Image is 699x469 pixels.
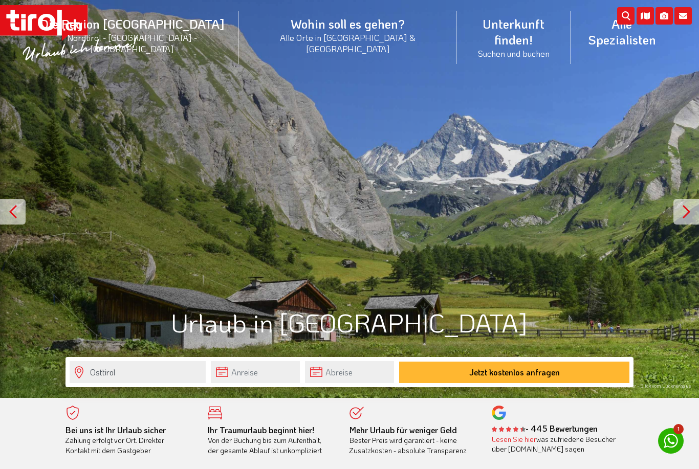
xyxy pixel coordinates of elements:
[658,428,684,454] a: 1
[65,425,192,456] div: Zahlung erfolgt vor Ort. Direkter Kontakt mit dem Gastgeber
[70,361,206,383] input: Wo soll's hingehen?
[349,425,457,435] b: Mehr Urlaub für weniger Geld
[26,5,239,65] a: Die Region [GEOGRAPHIC_DATA]Nordtirol - [GEOGRAPHIC_DATA] - [GEOGRAPHIC_DATA]
[399,362,629,383] button: Jetzt kostenlos anfragen
[38,32,227,54] small: Nordtirol - [GEOGRAPHIC_DATA] - [GEOGRAPHIC_DATA]
[492,434,536,444] a: Lesen Sie hier
[208,425,314,435] b: Ihr Traumurlaub beginnt hier!
[65,425,166,435] b: Bei uns ist Ihr Urlaub sicher
[305,361,394,383] input: Abreise
[656,7,673,25] i: Fotogalerie
[674,7,692,25] i: Kontakt
[492,434,619,454] div: was zufriedene Besucher über [DOMAIN_NAME] sagen
[349,425,476,456] div: Bester Preis wird garantiert - keine Zusatzkosten - absolute Transparenz
[65,308,634,337] h1: Urlaub in [GEOGRAPHIC_DATA]
[571,5,673,59] a: Alle Spezialisten
[239,5,457,65] a: Wohin soll es gehen?Alle Orte in [GEOGRAPHIC_DATA] & [GEOGRAPHIC_DATA]
[469,48,558,59] small: Suchen und buchen
[637,7,654,25] i: Karte öffnen
[251,32,445,54] small: Alle Orte in [GEOGRAPHIC_DATA] & [GEOGRAPHIC_DATA]
[673,424,684,434] span: 1
[208,425,335,456] div: Von der Buchung bis zum Aufenthalt, der gesamte Ablauf ist unkompliziert
[211,361,300,383] input: Anreise
[457,5,571,70] a: Unterkunft finden!Suchen und buchen
[492,423,598,434] b: - 445 Bewertungen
